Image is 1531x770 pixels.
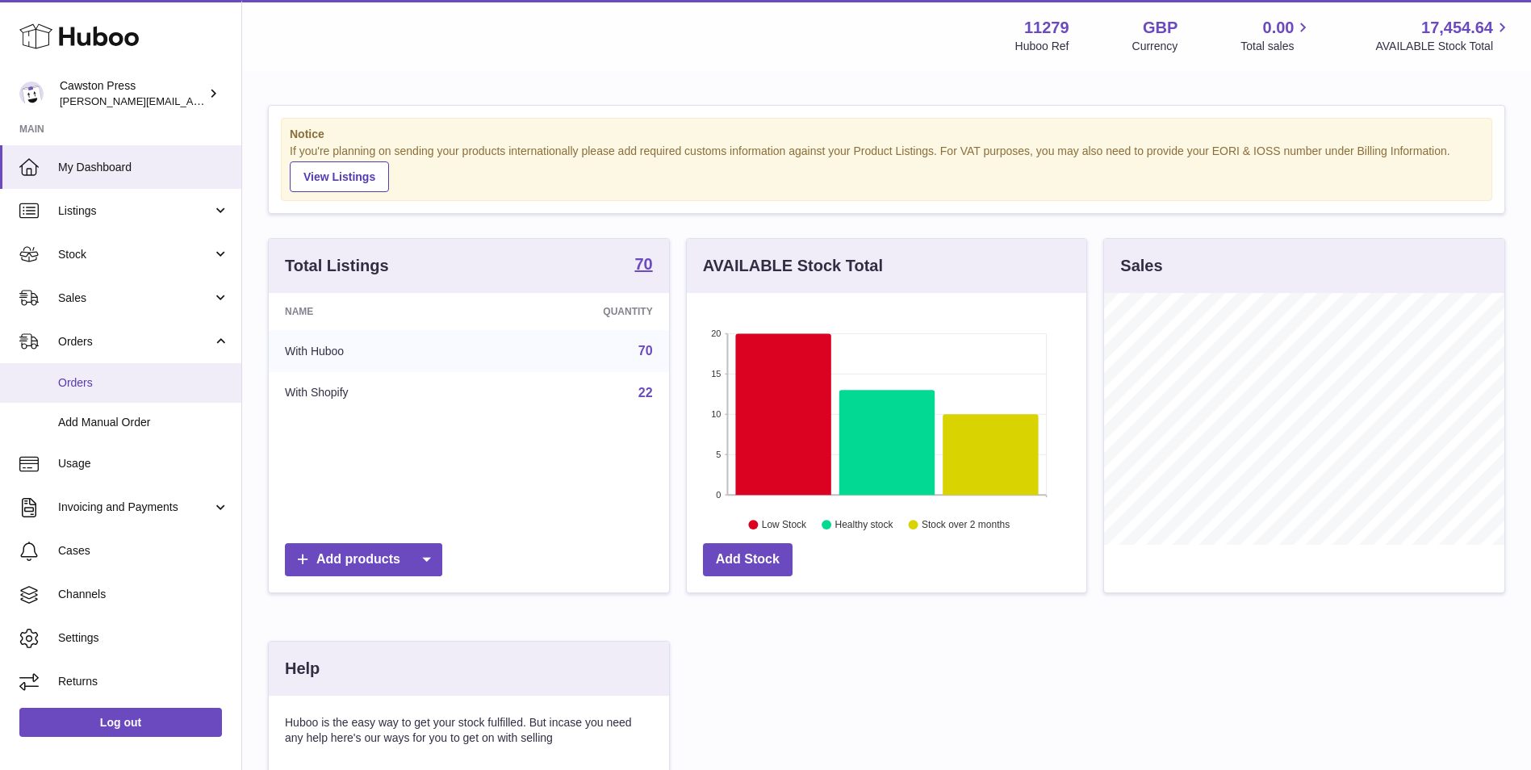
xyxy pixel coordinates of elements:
[711,329,721,338] text: 20
[703,255,883,277] h3: AVAILABLE Stock Total
[1024,17,1069,39] strong: 11279
[58,334,212,349] span: Orders
[634,256,652,272] strong: 70
[1143,17,1178,39] strong: GBP
[269,330,484,372] td: With Huboo
[269,372,484,414] td: With Shopify
[1015,39,1069,54] div: Huboo Ref
[58,587,229,602] span: Channels
[1263,17,1295,39] span: 0.00
[58,375,229,391] span: Orders
[711,409,721,419] text: 10
[58,291,212,306] span: Sales
[638,344,653,358] a: 70
[835,519,893,530] text: Healthy stock
[58,456,229,471] span: Usage
[58,630,229,646] span: Settings
[58,203,212,219] span: Listings
[711,369,721,379] text: 15
[716,450,721,459] text: 5
[19,82,44,106] img: thomas.carson@cawstonpress.com
[60,78,205,109] div: Cawston Press
[1421,17,1493,39] span: 17,454.64
[703,543,793,576] a: Add Stock
[58,247,212,262] span: Stock
[1240,39,1312,54] span: Total sales
[290,144,1483,192] div: If you're planning on sending your products internationally please add required customs informati...
[1375,39,1512,54] span: AVAILABLE Stock Total
[285,658,320,680] h3: Help
[269,293,484,330] th: Name
[638,386,653,400] a: 22
[60,94,410,107] span: [PERSON_NAME][EMAIL_ADDRESS][PERSON_NAME][DOMAIN_NAME]
[484,293,668,330] th: Quantity
[762,519,807,530] text: Low Stock
[922,519,1010,530] text: Stock over 2 months
[58,415,229,430] span: Add Manual Order
[58,543,229,559] span: Cases
[716,490,721,500] text: 0
[58,160,229,175] span: My Dashboard
[19,708,222,737] a: Log out
[285,543,442,576] a: Add products
[1240,17,1312,54] a: 0.00 Total sales
[634,256,652,275] a: 70
[58,674,229,689] span: Returns
[1375,17,1512,54] a: 17,454.64 AVAILABLE Stock Total
[58,500,212,515] span: Invoicing and Payments
[1132,39,1178,54] div: Currency
[290,127,1483,142] strong: Notice
[285,715,653,746] p: Huboo is the easy way to get your stock fulfilled. But incase you need any help here's our ways f...
[285,255,389,277] h3: Total Listings
[1120,255,1162,277] h3: Sales
[290,161,389,192] a: View Listings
